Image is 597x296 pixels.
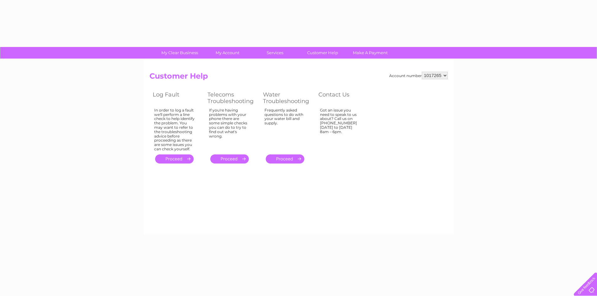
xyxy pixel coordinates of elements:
[154,47,206,59] a: My Clear Business
[297,47,348,59] a: Customer Help
[264,108,306,149] div: Frequently asked questions to do with your water bill and supply.
[154,108,195,151] div: In order to log a fault we'll perform a line check to help identify the problem. You may want to ...
[315,90,370,106] th: Contact Us
[210,154,249,164] a: .
[249,47,301,59] a: Services
[389,72,448,79] div: Account number
[266,154,304,164] a: .
[260,90,315,106] th: Water Troubleshooting
[209,108,250,149] div: If you're having problems with your phone there are some simple checks you can do to try to find ...
[344,47,396,59] a: Make A Payment
[149,72,448,84] h2: Customer Help
[320,108,361,149] div: Got an issue you need to speak to us about? Call us on [PHONE_NUMBER] [DATE] to [DATE] 8am – 6pm.
[202,47,253,59] a: My Account
[149,90,204,106] th: Log Fault
[204,90,260,106] th: Telecoms Troubleshooting
[155,154,194,164] a: .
